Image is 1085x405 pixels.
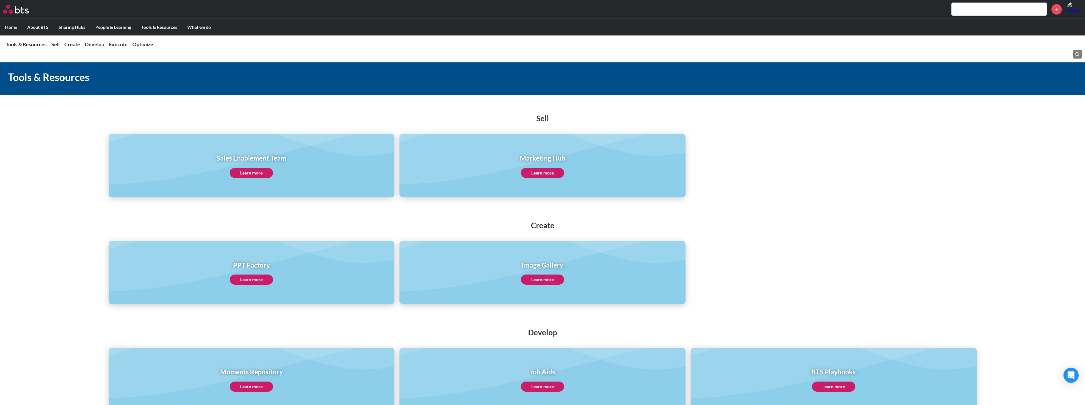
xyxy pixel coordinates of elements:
label: About BTS [22,19,54,35]
h1: Image Gallery [521,260,564,269]
label: What we do [182,19,216,35]
div: Open Intercom Messenger [1063,368,1079,383]
h1: Marketing Hub [520,153,565,162]
a: Learn more [521,275,564,285]
a: Learn more [230,275,273,285]
a: Profile [1067,2,1082,17]
a: Go home [3,5,41,14]
h1: Tools & Resources [8,70,756,85]
a: Execute [109,41,128,47]
a: Optimize [132,41,153,47]
a: Learn more [230,382,273,392]
a: Create [64,41,80,47]
label: Tools & Resources [136,19,182,35]
a: Sell [51,41,60,47]
a: Learn more [230,168,273,178]
label: Sharing Hubs [54,19,90,35]
label: People & Learning [90,19,136,35]
h1: PPT Factory [230,260,273,269]
a: Learn more [812,382,855,392]
a: + [1051,4,1062,15]
a: Develop [85,41,104,47]
a: Learn more [521,382,564,392]
h1: Sales Enablement Team [217,153,286,162]
img: BTS Logo [3,5,29,14]
h1: BTS Playbooks [811,367,856,376]
img: Denys Lai [1067,2,1082,17]
h1: Moments Repository [220,367,283,376]
a: Tools & Resources [6,41,47,47]
a: Learn more [521,168,564,178]
h1: Job Aids [521,367,564,376]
